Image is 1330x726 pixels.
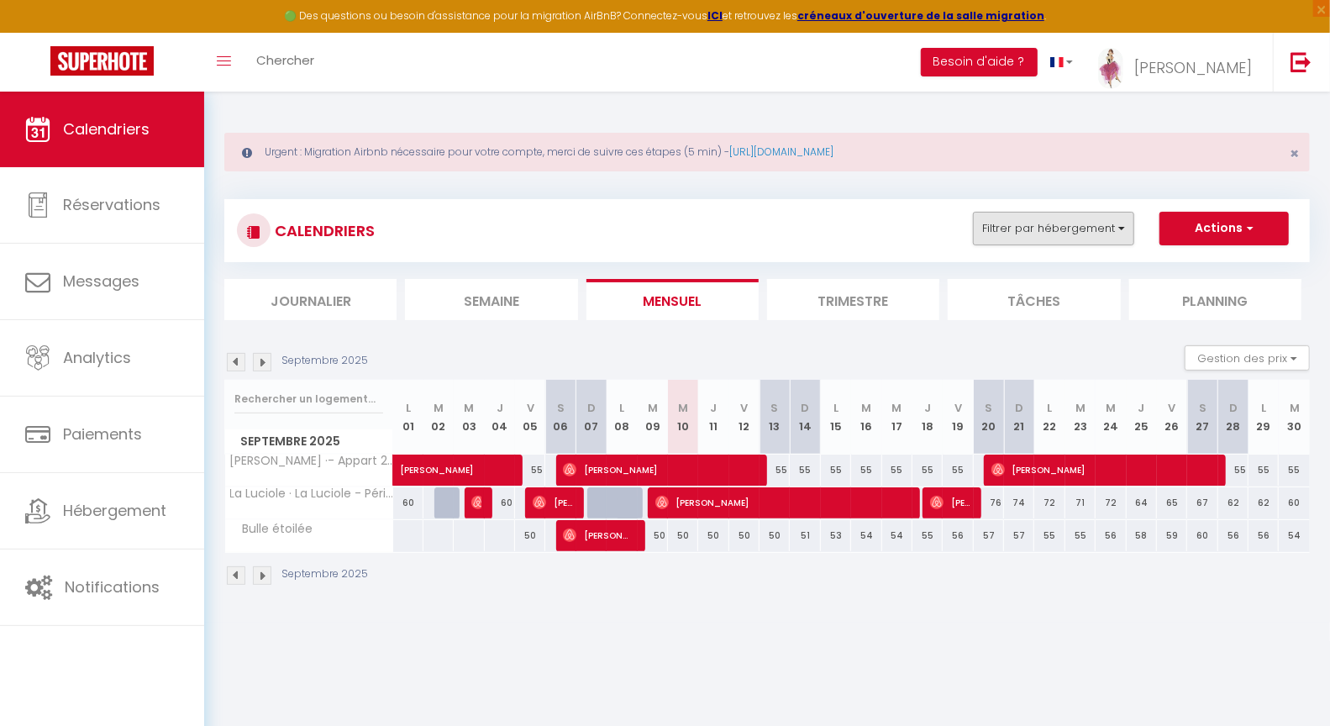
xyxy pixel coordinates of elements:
span: Messages [63,271,139,292]
div: 51 [790,520,820,551]
th: 19 [943,380,973,455]
li: Semaine [405,279,577,320]
abbr: D [802,400,810,416]
div: Urgent : Migration Airbnb nécessaire pour votre compte, merci de suivre ces étapes (5 min) - [224,133,1310,171]
span: [PERSON_NAME] ·- Appart 2 chambres proche [GEOGRAPHIC_DATA] [228,455,396,467]
span: Analytics [63,347,131,368]
div: 55 [1034,520,1065,551]
div: 64 [1127,487,1157,518]
span: La Luciole · La Luciole - Périgueux centre [228,487,396,500]
div: 54 [851,520,881,551]
h3: CALENDRIERS [271,212,375,250]
th: 01 [393,380,423,455]
div: 56 [1249,520,1279,551]
th: 13 [760,380,790,455]
div: 57 [1004,520,1034,551]
abbr: V [1169,400,1176,416]
abbr: V [740,400,748,416]
abbr: M [1290,400,1300,416]
abbr: J [497,400,503,416]
abbr: M [678,400,688,416]
th: 07 [576,380,607,455]
abbr: D [1015,400,1023,416]
a: ... [PERSON_NAME] [1086,33,1273,92]
div: 56 [943,520,973,551]
div: 50 [515,520,545,551]
th: 28 [1218,380,1249,455]
abbr: M [648,400,658,416]
th: 15 [821,380,851,455]
th: 03 [454,380,484,455]
div: 56 [1218,520,1249,551]
div: 55 [760,455,790,486]
th: 29 [1249,380,1279,455]
li: Mensuel [586,279,759,320]
th: 21 [1004,380,1034,455]
div: 55 [790,455,820,486]
div: 55 [1249,455,1279,486]
li: Trimestre [767,279,939,320]
li: Journalier [224,279,397,320]
button: Ouvrir le widget de chat LiveChat [13,7,64,57]
div: 55 [1279,455,1310,486]
span: Calendriers [63,118,150,139]
div: 55 [943,455,973,486]
th: 08 [607,380,637,455]
abbr: M [1106,400,1116,416]
div: 55 [851,455,881,486]
div: 50 [638,520,668,551]
div: 55 [1218,455,1249,486]
div: 65 [1157,487,1187,518]
div: 56 [1096,520,1126,551]
button: Gestion des prix [1185,345,1310,371]
th: 06 [545,380,576,455]
th: 23 [1065,380,1096,455]
abbr: L [406,400,411,416]
abbr: S [557,400,565,416]
div: 59 [1157,520,1187,551]
abbr: D [1229,400,1238,416]
th: 05 [515,380,545,455]
th: 16 [851,380,881,455]
th: 12 [729,380,760,455]
div: 74 [1004,487,1034,518]
div: 62 [1218,487,1249,518]
div: 57 [974,520,1004,551]
th: 10 [668,380,698,455]
span: [PERSON_NAME] [563,519,633,551]
abbr: V [527,400,534,416]
span: Réservations [63,194,160,215]
div: 60 [393,487,423,518]
th: 27 [1187,380,1217,455]
div: 72 [1034,487,1065,518]
div: 50 [729,520,760,551]
div: 53 [821,520,851,551]
div: 72 [1096,487,1126,518]
div: 55 [912,455,943,486]
img: ... [1098,48,1123,89]
span: [PERSON_NAME] [655,487,907,518]
th: 09 [638,380,668,455]
span: [PERSON_NAME] [533,487,573,518]
a: créneaux d'ouverture de la salle migration [797,8,1044,23]
th: 30 [1279,380,1310,455]
th: 25 [1127,380,1157,455]
div: 50 [760,520,790,551]
abbr: J [710,400,717,416]
span: [PERSON_NAME] [563,454,754,486]
span: Paiements [63,423,142,445]
a: Chercher [244,33,327,92]
th: 20 [974,380,1004,455]
abbr: S [985,400,992,416]
th: 14 [790,380,820,455]
div: 76 [974,487,1004,518]
span: Hébergement [63,500,166,521]
abbr: V [954,400,962,416]
th: 18 [912,380,943,455]
li: Planning [1129,279,1301,320]
th: 24 [1096,380,1126,455]
abbr: S [1199,400,1206,416]
span: [PERSON_NAME] [930,487,970,518]
div: 54 [1279,520,1310,551]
